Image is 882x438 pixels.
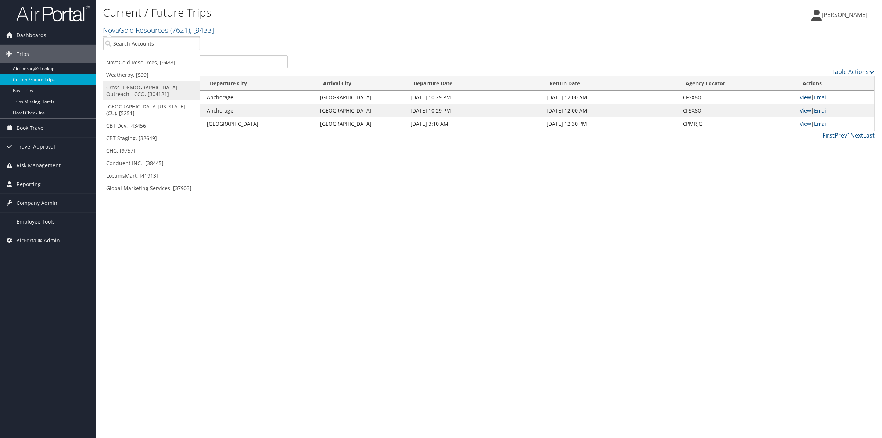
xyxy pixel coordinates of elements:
td: Anchorage [203,104,316,117]
td: [GEOGRAPHIC_DATA] [203,117,316,131]
p: Filter: [103,39,617,48]
span: Travel Approval [17,138,55,156]
a: CHG, [9757] [103,145,200,157]
td: [DATE] 12:30 PM [543,117,679,131]
a: NovaGold Resources [103,25,214,35]
a: Email [814,107,828,114]
th: Agency Locator: activate to sort column ascending [679,76,796,91]
th: Arrival City: activate to sort column ascending [316,76,407,91]
th: Actions [796,76,874,91]
th: Departure Date: activate to sort column descending [407,76,543,91]
img: airportal-logo.png [16,5,90,22]
a: NovaGold Resources, [9433] [103,56,200,69]
td: [DATE] 3:10 AM [407,117,543,131]
td: [GEOGRAPHIC_DATA] [316,91,407,104]
a: Weatherby, [599] [103,69,200,81]
span: Dashboards [17,26,46,44]
td: [DATE] 12:00 AM [543,91,679,104]
input: Search Accounts [103,37,200,50]
td: | [796,104,874,117]
td: | [796,117,874,131]
a: 1 [847,131,850,139]
span: Book Travel [17,119,45,137]
a: View [800,94,811,101]
a: LocumsMart, [41913] [103,170,200,182]
a: Email [814,94,828,101]
span: ( 7621 ) [170,25,190,35]
td: CFSX6Q [679,91,796,104]
td: [DATE] 10:29 PM [407,91,543,104]
span: , [ 9433 ] [190,25,214,35]
a: Prev [835,131,847,139]
a: First [822,131,835,139]
h1: Current / Future Trips [103,5,617,20]
td: CFSX6Q [679,104,796,117]
a: [GEOGRAPHIC_DATA][US_STATE] (CU), [5251] [103,100,200,120]
td: Anchorage [203,91,316,104]
a: Table Actions [832,68,875,76]
span: Reporting [17,175,41,193]
span: Trips [17,45,29,63]
td: [GEOGRAPHIC_DATA] [316,104,407,117]
td: | [796,91,874,104]
a: Cross [DEMOGRAPHIC_DATA] Outreach - CCO, [304121] [103,81,200,100]
a: Global Marketing Services, [37903] [103,182,200,195]
span: Employee Tools [17,213,55,231]
a: View [800,107,811,114]
th: Departure City: activate to sort column ascending [203,76,316,91]
td: [GEOGRAPHIC_DATA] [316,117,407,131]
a: Email [814,120,828,127]
a: View [800,120,811,127]
span: Risk Management [17,156,61,175]
span: Company Admin [17,194,57,212]
td: [DATE] 10:29 PM [407,104,543,117]
a: Next [850,131,863,139]
a: CBT Dev, [43456] [103,120,200,132]
a: Last [863,131,875,139]
span: [PERSON_NAME] [822,11,867,19]
th: Return Date: activate to sort column ascending [543,76,679,91]
td: CPMRJG [679,117,796,131]
a: CBT Staging, [32649] [103,132,200,145]
span: AirPortal® Admin [17,231,60,250]
td: [DATE] 12:00 AM [543,104,679,117]
a: Conduent INC., [38445] [103,157,200,170]
a: [PERSON_NAME] [811,4,875,26]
